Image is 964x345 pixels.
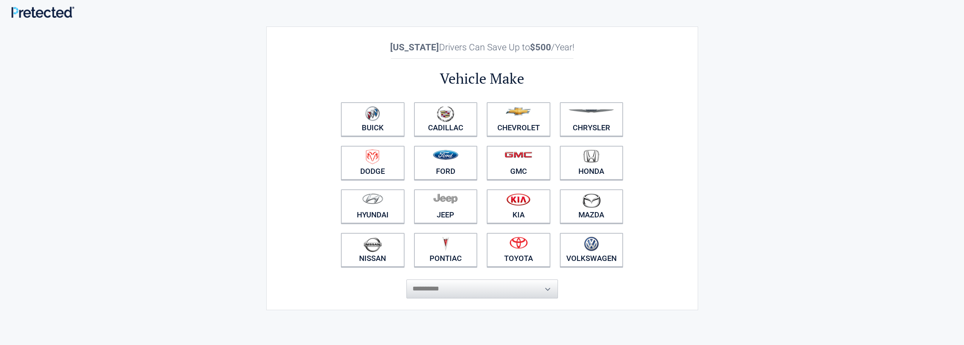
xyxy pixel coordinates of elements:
[584,237,599,251] img: volkswagen
[487,233,550,267] a: Toyota
[560,233,623,267] a: Volkswagen
[364,237,382,252] img: nissan
[560,146,623,180] a: Honda
[487,102,550,136] a: Chevrolet
[505,151,532,158] img: gmc
[506,107,531,116] img: chevrolet
[366,150,379,164] img: dodge
[530,42,551,53] b: $500
[560,102,623,136] a: Chrysler
[341,189,405,223] a: Hyundai
[433,150,458,160] img: ford
[487,189,550,223] a: Kia
[341,233,405,267] a: Nissan
[414,146,478,180] a: Ford
[362,193,383,204] img: hyundai
[341,102,405,136] a: Buick
[509,237,528,249] img: toyota
[582,193,601,208] img: mazda
[437,106,454,122] img: cadillac
[560,189,623,223] a: Mazda
[414,102,478,136] a: Cadillac
[583,150,599,163] img: honda
[336,69,628,88] h2: Vehicle Make
[11,6,74,18] img: Main Logo
[414,233,478,267] a: Pontiac
[568,109,614,113] img: chrysler
[433,193,458,204] img: jeep
[336,42,628,53] h2: Drivers Can Save Up to /Year
[390,42,439,53] b: [US_STATE]
[414,189,478,223] a: Jeep
[487,146,550,180] a: GMC
[506,193,530,206] img: kia
[442,237,449,251] img: pontiac
[365,106,380,121] img: buick
[341,146,405,180] a: Dodge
